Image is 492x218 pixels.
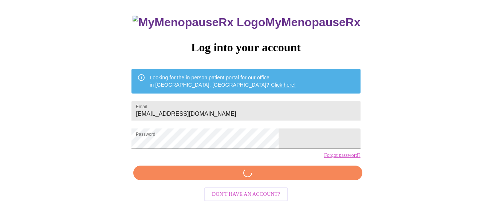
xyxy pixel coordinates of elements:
[150,71,296,91] div: Looking for the in person patient portal for our office in [GEOGRAPHIC_DATA], [GEOGRAPHIC_DATA]?
[271,82,296,88] a: Click here!
[202,191,290,197] a: Don't have an account?
[204,187,288,202] button: Don't have an account?
[133,16,265,29] img: MyMenopauseRx Logo
[212,190,280,199] span: Don't have an account?
[133,16,361,29] h3: MyMenopauseRx
[131,41,360,54] h3: Log into your account
[324,152,361,158] a: Forgot password?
